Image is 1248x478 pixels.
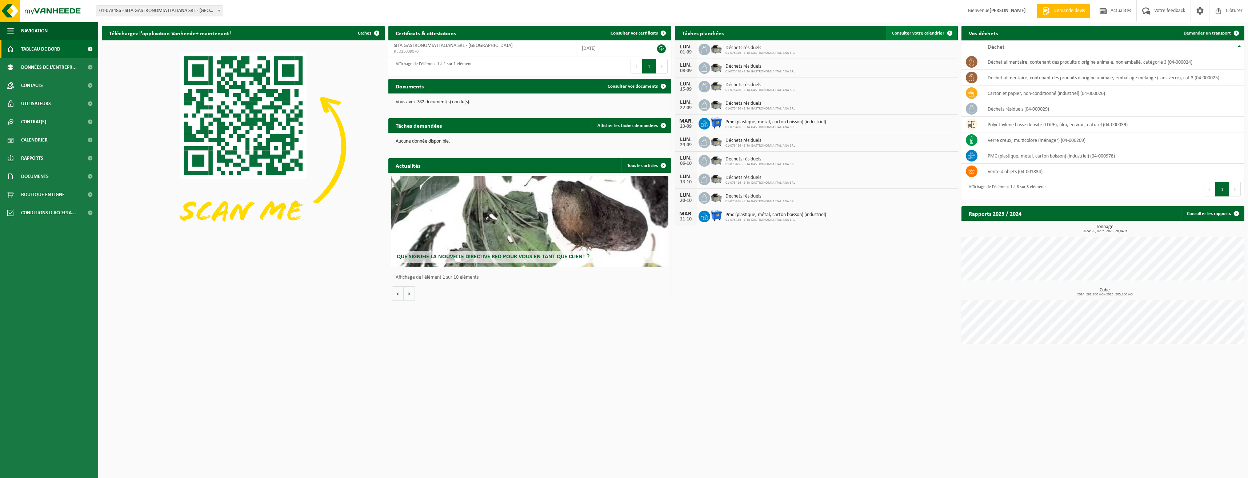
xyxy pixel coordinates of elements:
[725,101,795,107] span: Déchets résiduels
[21,22,48,40] span: Navigation
[725,51,795,55] span: 01-073486 - SITA GASTRONOMIA ITALIANA SRL
[1229,182,1241,196] button: Next
[102,40,385,253] img: Download de VHEPlus App
[725,194,795,199] span: Déchets résiduels
[21,76,43,95] span: Contacts
[21,113,46,131] span: Contrat(s)
[725,218,826,222] span: 01-073486 - SITA GASTRONOMIA ITALIANA SRL
[961,206,1029,220] h2: Rapports 2025 / 2024
[21,149,43,167] span: Rapports
[982,132,1244,148] td: verre creux, multicolore (ménager) (04-000209)
[21,131,48,149] span: Calendrier
[710,172,723,185] img: WB-5000-GAL-GY-01
[611,31,658,36] span: Consulter vos certificats
[1052,7,1087,15] span: Demande devis
[621,158,671,173] a: Tous les articles
[1215,182,1229,196] button: 1
[725,119,826,125] span: Pmc (plastique, métal, carton boisson) (industriel)
[679,217,693,222] div: 21-10
[679,198,693,203] div: 20-10
[725,138,795,144] span: Déchets résiduels
[965,230,1244,233] span: 2024: 26,761 t - 2025: 20,840 t
[982,54,1244,70] td: déchet alimentaire, contenant des produits d'origine animale, non emballé, catégorie 3 (04-000024)
[679,44,693,50] div: LUN.
[21,95,51,113] span: Utilisateurs
[597,123,658,128] span: Afficher les tâches demandées
[388,79,431,93] h2: Documents
[21,204,76,222] span: Conditions d'accepta...
[679,211,693,217] div: MAR.
[392,58,473,74] div: Affichage de l'élément 1 à 1 sur 1 éléments
[396,139,664,144] p: Aucune donnée disponible.
[602,79,671,93] a: Consulter vos documents
[679,192,693,198] div: LUN.
[725,45,795,51] span: Déchets résiduels
[675,26,731,40] h2: Tâches planifiées
[965,181,1047,197] div: Affichage de l'élément 1 à 8 sur 8 éléments
[608,84,658,89] span: Consulter vos documents
[1181,206,1244,221] a: Consulter les rapports
[725,144,795,148] span: 01-073486 - SITA GASTRONOMIA ITALIANA SRL
[388,158,428,172] h2: Actualités
[631,59,642,73] button: Previous
[892,31,944,36] span: Consulter votre calendrier
[679,68,693,73] div: 08-09
[982,164,1244,179] td: vente d'objets (04-001834)
[102,26,238,40] h2: Téléchargez l'application Vanheede+ maintenant!
[725,107,795,111] span: 01-073486 - SITA GASTRONOMIA ITALIANA SRL
[358,31,371,36] span: Cachez
[679,63,693,68] div: LUN.
[679,50,693,55] div: 01-09
[679,81,693,87] div: LUN.
[679,174,693,180] div: LUN.
[710,98,723,111] img: WB-5000-GAL-GY-01
[1037,4,1090,18] a: Demande devis
[679,143,693,148] div: 29-09
[679,105,693,111] div: 22-09
[725,64,795,69] span: Déchets résiduels
[394,49,571,55] span: RED25009070
[982,101,1244,117] td: déchets résiduels (04-000029)
[710,80,723,92] img: WB-5000-GAL-GY-01
[710,191,723,203] img: WB-5000-GAL-GY-01
[710,61,723,73] img: WB-5000-GAL-GY-01
[96,5,223,16] span: 01-073486 - SITA GASTRONOMIA ITALIANA SRL - COURCELLES
[21,40,60,58] span: Tableau de bord
[397,254,589,260] span: Que signifie la nouvelle directive RED pour vous en tant que client ?
[392,286,404,301] button: Vorige
[404,286,415,301] button: Volgende
[679,155,693,161] div: LUN.
[965,288,1244,296] h3: Cube
[576,40,635,56] td: [DATE]
[965,224,1244,233] h3: Tonnage
[396,275,668,280] p: Affichage de l'élément 1 sur 10 éléments
[642,59,656,73] button: 1
[21,58,77,76] span: Données de l'entrepr...
[961,26,1005,40] h2: Vos déchets
[725,212,826,218] span: Pmc (plastique, métal, carton boisson) (industriel)
[725,82,795,88] span: Déchets résiduels
[679,137,693,143] div: LUN.
[725,175,795,181] span: Déchets résiduels
[725,162,795,167] span: 01-073486 - SITA GASTRONOMIA ITALIANA SRL
[388,118,449,132] h2: Tâches demandées
[710,154,723,166] img: WB-5000-GAL-GY-01
[96,6,223,16] span: 01-073486 - SITA GASTRONOMIA ITALIANA SRL - COURCELLES
[725,69,795,74] span: 01-073486 - SITA GASTRONOMIA ITALIANA SRL
[1178,26,1244,40] a: Demander un transport
[352,26,384,40] button: Cachez
[710,135,723,148] img: WB-5000-GAL-GY-01
[982,85,1244,101] td: carton et papier, non-conditionné (industriel) (04-000026)
[679,180,693,185] div: 13-10
[988,44,1004,50] span: Déchet
[725,88,795,92] span: 01-073486 - SITA GASTRONOMIA ITALIANA SRL
[396,100,664,105] p: Vous avez 782 document(s) non lu(s).
[592,118,671,133] a: Afficher les tâches demandées
[725,156,795,162] span: Déchets résiduels
[21,167,49,186] span: Documents
[391,176,668,267] a: Que signifie la nouvelle directive RED pour vous en tant que client ?
[725,199,795,204] span: 01-073486 - SITA GASTRONOMIA ITALIANA SRL
[388,26,463,40] h2: Certificats & attestations
[725,125,826,130] span: 01-073486 - SITA GASTRONOMIA ITALIANA SRL
[982,148,1244,164] td: PMC (plastique, métal, carton boisson) (industriel) (04-000978)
